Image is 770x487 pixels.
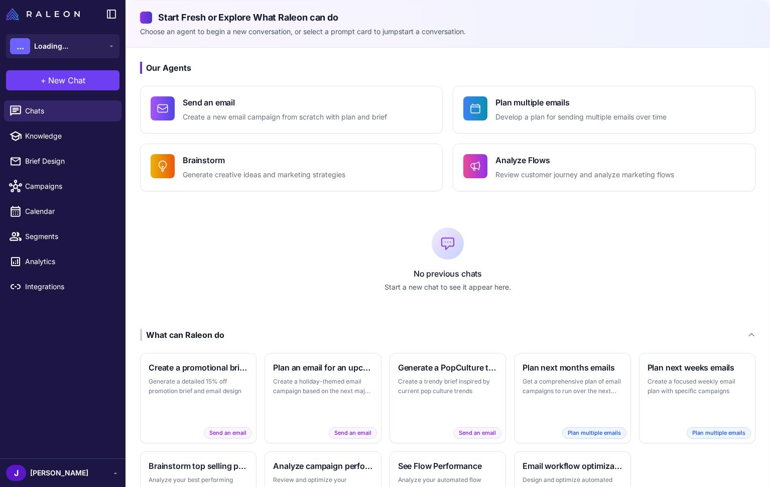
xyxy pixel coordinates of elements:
h3: Plan next weeks emails [648,361,747,374]
button: ...Loading... [6,34,119,58]
button: Plan an email for an upcoming holidayCreate a holiday-themed email campaign based on the next maj... [265,353,381,443]
h3: Analyze campaign performance [273,460,372,472]
button: BrainstormGenerate creative ideas and marketing strategies [140,144,443,191]
p: Generate a detailed 15% off promotion brief and email design [149,377,248,396]
h3: Plan next months emails [523,361,622,374]
span: Send an email [204,427,252,439]
span: Plan multiple emails [562,427,626,439]
p: Create a holiday-themed email campaign based on the next major holiday [273,377,372,396]
p: Choose an agent to begin a new conversation, or select a prompt card to jumpstart a conversation. [140,26,755,37]
p: Create a new email campaign from scratch with plan and brief [183,111,387,123]
h2: Start Fresh or Explore What Raleon can do [140,11,755,24]
span: Analytics [25,256,113,267]
span: New Chat [48,74,85,86]
span: Knowledge [25,131,113,142]
button: +New Chat [6,70,119,90]
button: Plan next months emailsGet a comprehensive plan of email campaigns to run over the next monthPlan... [514,353,630,443]
span: Brief Design [25,156,113,167]
p: Generate creative ideas and marketing strategies [183,169,345,181]
span: [PERSON_NAME] [30,467,88,478]
a: Campaigns [4,176,121,197]
h3: Plan an email for an upcoming holiday [273,361,372,374]
p: No previous chats [140,268,755,280]
span: Chats [25,105,113,116]
button: Analyze FlowsReview customer journey and analyze marketing flows [453,144,755,191]
h3: Generate a PopCulture themed brief [398,361,497,374]
span: Send an email [453,427,501,439]
a: Knowledge [4,126,121,147]
a: Raleon Logo [6,8,84,20]
p: Get a comprehensive plan of email campaigns to run over the next month [523,377,622,396]
span: Segments [25,231,113,242]
button: Plan multiple emailsDevelop a plan for sending multiple emails over time [453,86,755,134]
a: Calendar [4,201,121,222]
span: Plan multiple emails [687,427,751,439]
a: Segments [4,226,121,247]
div: ... [10,38,30,54]
h3: Our Agents [140,62,755,74]
span: Calendar [25,206,113,217]
img: Raleon Logo [6,8,80,20]
p: Start a new chat to see it appear here. [140,282,755,293]
a: Analytics [4,251,121,272]
h3: See Flow Performance [398,460,497,472]
a: Integrations [4,276,121,297]
span: + [41,74,46,86]
h4: Analyze Flows [495,154,674,166]
h4: Send an email [183,96,387,108]
h3: Email workflow optimization [523,460,622,472]
p: Create a focused weekly email plan with specific campaigns [648,377,747,396]
a: Chats [4,100,121,121]
h4: Plan multiple emails [495,96,667,108]
p: Create a trendy brief inspired by current pop culture trends [398,377,497,396]
button: Send an emailCreate a new email campaign from scratch with plan and brief [140,86,443,134]
h4: Brainstorm [183,154,345,166]
h3: Brainstorm top selling products [149,460,248,472]
h3: Create a promotional brief and email [149,361,248,374]
div: What can Raleon do [140,329,224,341]
button: Generate a PopCulture themed briefCreate a trendy brief inspired by current pop culture trendsSen... [390,353,506,443]
span: Integrations [25,281,113,292]
button: Plan next weeks emailsCreate a focused weekly email plan with specific campaignsPlan multiple emails [639,353,755,443]
button: Create a promotional brief and emailGenerate a detailed 15% off promotion brief and email designS... [140,353,256,443]
span: Send an email [329,427,377,439]
a: Brief Design [4,151,121,172]
span: Campaigns [25,181,113,192]
span: Loading... [34,41,68,52]
div: J [6,465,26,481]
p: Review customer journey and analyze marketing flows [495,169,674,181]
p: Develop a plan for sending multiple emails over time [495,111,667,123]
